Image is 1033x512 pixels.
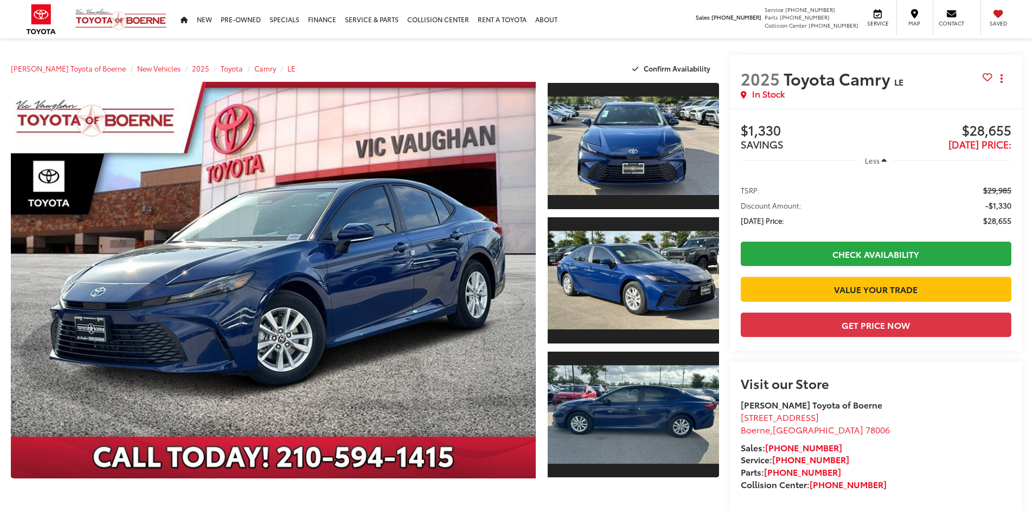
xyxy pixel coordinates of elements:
img: 2025 Toyota Camry LE [546,97,720,195]
button: Confirm Availability [626,59,719,78]
a: Expand Photo 0 [11,82,536,478]
button: Actions [992,69,1011,88]
span: Boerne [741,423,770,436]
span: [PHONE_NUMBER] [711,13,761,21]
a: [PERSON_NAME] Toyota of Boerne [11,63,126,73]
a: [PHONE_NUMBER] [765,441,842,453]
span: TSRP: [741,185,760,196]
span: , [741,423,890,436]
span: Service [765,5,784,14]
span: Map [902,20,926,27]
span: SAVINGS [741,137,784,151]
img: 2025 Toyota Camry LE [546,365,720,463]
a: Check Availability [741,242,1011,266]
a: Toyota [221,63,243,73]
a: [PHONE_NUMBER] [772,453,849,465]
span: dropdown dots [1000,74,1003,83]
span: [PHONE_NUMBER] [809,21,858,29]
strong: Service: [741,453,849,465]
span: [PHONE_NUMBER] [780,13,830,21]
a: [PHONE_NUMBER] [764,465,841,478]
span: 78006 [865,423,890,436]
a: Camry [254,63,276,73]
span: [GEOGRAPHIC_DATA] [773,423,863,436]
span: [STREET_ADDRESS] [741,411,819,423]
a: Expand Photo 1 [548,82,719,210]
a: [PHONE_NUMBER] [810,478,887,490]
span: [DATE] Price: [948,137,1011,151]
span: Parts [765,13,778,21]
a: Expand Photo 3 [548,351,719,479]
span: Service [865,20,890,27]
span: Less [865,155,880,165]
span: Discount Amount: [741,200,801,211]
img: 2025 Toyota Camry LE [5,80,541,481]
span: Sales [696,13,710,21]
strong: Sales: [741,441,842,453]
span: In Stock [752,88,785,100]
a: Expand Photo 2 [548,216,719,345]
span: [PHONE_NUMBER] [785,5,835,14]
span: $29,985 [983,185,1011,196]
span: Contact [939,20,964,27]
span: $28,655 [983,215,1011,226]
button: Less [859,151,892,170]
a: [STREET_ADDRESS] Boerne,[GEOGRAPHIC_DATA] 78006 [741,411,890,436]
span: $1,330 [741,123,876,139]
a: LE [287,63,296,73]
a: Value Your Trade [741,277,1011,301]
button: Get Price Now [741,313,1011,337]
img: 2025 Toyota Camry LE [546,231,720,329]
strong: Collision Center: [741,478,887,490]
strong: Parts: [741,465,841,478]
img: Vic Vaughan Toyota of Boerne [75,8,167,30]
a: New Vehicles [137,63,181,73]
span: 2025 [741,67,780,90]
span: Collision Center [765,21,807,29]
span: [DATE] Price: [741,215,784,226]
span: -$1,330 [985,200,1011,211]
a: 2025 [192,63,209,73]
span: $28,655 [876,123,1011,139]
span: LE [894,75,903,88]
span: Toyota Camry [784,67,894,90]
span: Confirm Availability [644,63,710,73]
span: Saved [986,20,1010,27]
h2: Visit our Store [741,376,1011,390]
strong: [PERSON_NAME] Toyota of Boerne [741,398,882,411]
